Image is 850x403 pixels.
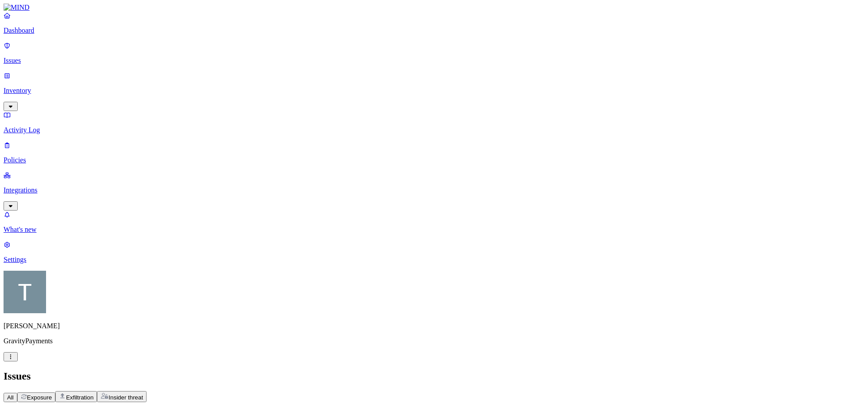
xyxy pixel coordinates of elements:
p: What's new [4,226,846,234]
p: Integrations [4,186,846,194]
span: All [7,394,14,401]
a: Dashboard [4,12,846,35]
p: Activity Log [4,126,846,134]
span: Insider threat [108,394,143,401]
a: Issues [4,42,846,65]
h2: Issues [4,370,846,382]
p: [PERSON_NAME] [4,322,846,330]
img: Tim Rasmussen [4,271,46,313]
p: Settings [4,256,846,264]
a: Settings [4,241,846,264]
a: Integrations [4,171,846,209]
a: MIND [4,4,846,12]
a: What's new [4,211,846,234]
span: Exfiltration [66,394,93,401]
p: Issues [4,57,846,65]
a: Activity Log [4,111,846,134]
a: Inventory [4,72,846,110]
img: MIND [4,4,30,12]
p: GravityPayments [4,337,846,345]
p: Dashboard [4,27,846,35]
p: Policies [4,156,846,164]
span: Exposure [27,394,52,401]
p: Inventory [4,87,846,95]
a: Policies [4,141,846,164]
